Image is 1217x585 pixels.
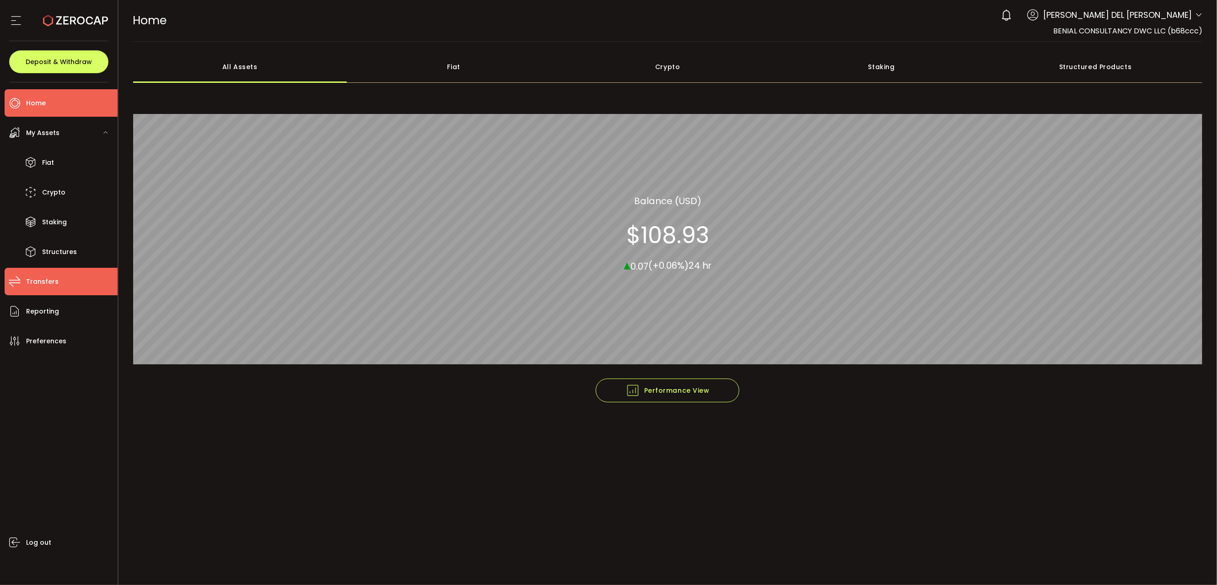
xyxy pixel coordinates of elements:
[1043,9,1192,21] span: [PERSON_NAME] DEL [PERSON_NAME]
[42,216,67,229] span: Staking
[42,186,65,199] span: Crypto
[26,97,46,110] span: Home
[626,222,709,249] section: $108.93
[989,51,1203,83] div: Structured Products
[689,260,712,272] span: 24 hr
[133,51,347,83] div: All Assets
[1111,486,1217,585] iframe: Chat Widget
[26,335,66,348] span: Preferences
[775,51,989,83] div: Staking
[347,51,561,83] div: Fiat
[630,260,648,273] span: 0.07
[42,156,54,169] span: Fiat
[42,245,77,259] span: Structures
[626,384,710,397] span: Performance View
[634,194,701,208] section: Balance (USD)
[26,305,59,318] span: Reporting
[9,50,108,73] button: Deposit & Withdraw
[26,536,51,549] span: Log out
[26,59,92,65] span: Deposit & Withdraw
[26,126,59,140] span: My Assets
[561,51,775,83] div: Crypto
[26,275,59,288] span: Transfers
[624,255,630,275] span: ▴
[133,12,167,28] span: Home
[648,260,689,272] span: (+0.06%)
[596,379,739,402] button: Performance View
[1053,26,1202,36] span: BENIAL CONSULTANCY DWC LLC (b68ccc)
